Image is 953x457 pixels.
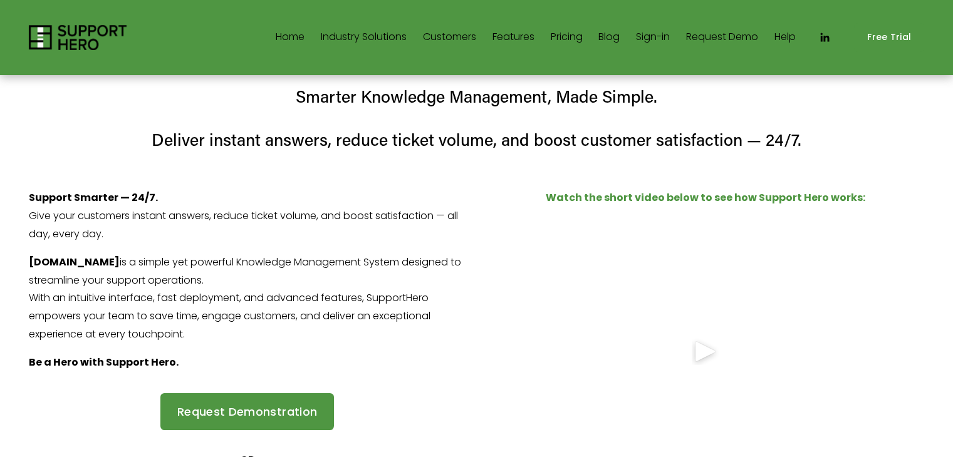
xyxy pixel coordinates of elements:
a: Home [276,28,305,48]
p: Give your customers instant answers, reduce ticket volume, and boost satisfaction — all day, ever... [29,189,466,243]
a: Blog [598,28,620,48]
a: Features [492,28,534,48]
a: folder dropdown [321,28,407,48]
img: Support Hero [29,25,127,50]
p: is a simple yet powerful Knowledge Management System designed to streamline your support operatio... [29,254,466,344]
h4: Smarter Knowledge Management, Made Simple. [29,85,925,108]
a: Help [774,28,796,48]
strong: Support Smarter — 24/7. [29,190,158,205]
a: Free Trial [854,23,924,53]
strong: [DOMAIN_NAME] [29,255,120,269]
strong: Watch the short video below to see how Support Hero works: [546,190,865,205]
strong: Be a Hero with Support Hero. [29,355,179,369]
a: Request Demo [686,28,758,48]
a: Sign-in [636,28,670,48]
div: Play [690,336,721,366]
a: Pricing [551,28,583,48]
span: Industry Solutions [321,28,407,46]
h4: Deliver instant answers, reduce ticket volume, and boost customer satisfaction — 24/7. [29,128,925,151]
a: Request Demonstration [160,393,334,430]
a: LinkedIn [818,31,831,44]
a: Customers [423,28,476,48]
